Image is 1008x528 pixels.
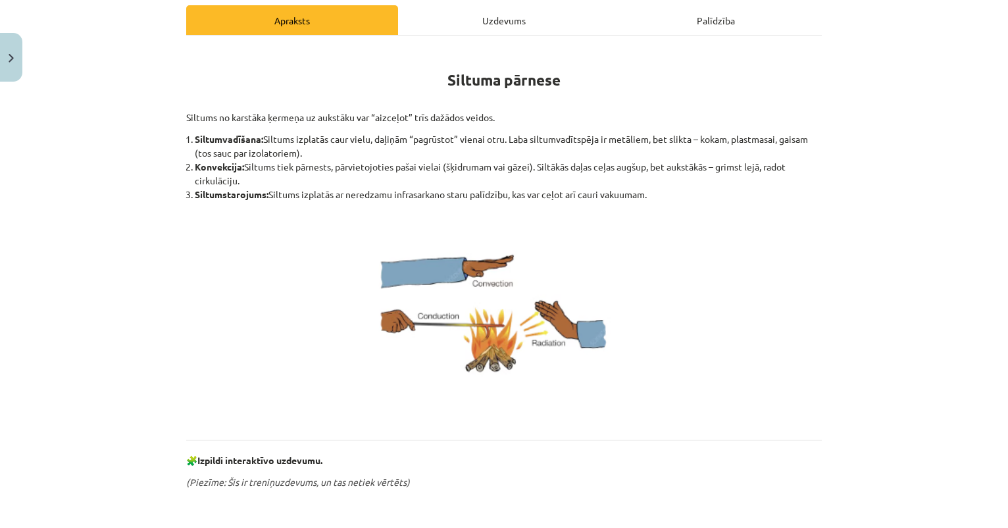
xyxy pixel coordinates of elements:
[447,70,561,90] strong: Siltuma pārnese
[195,161,244,172] b: Konvekcija:
[9,54,14,63] img: icon-close-lesson-0947bae3869378f0d4975bcd49f059093ad1ed9edebbc8119c70593378902aed.svg
[186,454,822,467] p: 🧩
[186,111,822,124] p: Siltums no karstāka ķermeņa uz aukstāku var “aizceļot” trīs dažādos veidos.
[195,133,263,145] b: Siltumvadīšana:
[610,5,822,35] div: Palīdzība
[186,476,410,488] em: (Piezīme: Šis ir treniņuzdevums, un tas netiek vērtēts)
[195,188,822,201] li: Siltums izplatās ar neredzamu infrasarkano staru palīdzību, kas var ceļot arī cauri vakuumam.
[195,188,268,200] b: Siltumstarojums:
[195,132,822,160] li: Siltums izplatās caur vielu, daļiņām “pagrūstot” vienai otru. Laba siltumvadītspēja ir metāliem, ...
[195,160,822,188] li: Siltums tiek pārnests, pārvietojoties pašai vielai (šķidrumam vai gāzei). Siltākās daļas ceļas au...
[186,5,398,35] div: Apraksts
[197,454,322,466] strong: Izpildi interaktīvo uzdevumu.
[398,5,610,35] div: Uzdevums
